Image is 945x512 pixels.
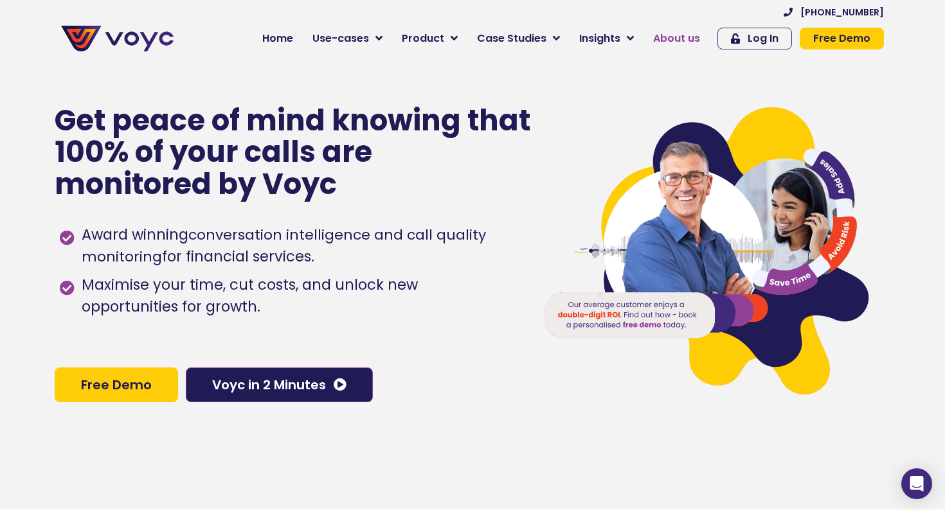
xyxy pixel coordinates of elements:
a: Case Studies [467,26,570,51]
span: Case Studies [477,31,546,46]
span: Maximise your time, cut costs, and unlock new opportunities for growth. [78,274,517,318]
a: [PHONE_NUMBER] [784,8,884,17]
span: About us [653,31,700,46]
a: Log In [717,28,792,49]
p: Get peace of mind knowing that 100% of your calls are monitored by Voyc [55,105,532,200]
h1: conversation intelligence and call quality monitoring [82,225,486,267]
span: Home [262,31,293,46]
a: Insights [570,26,643,51]
a: Privacy Policy [265,267,325,280]
a: Use-cases [303,26,392,51]
a: Product [392,26,467,51]
span: Voyc in 2 Minutes [212,378,326,391]
span: Log In [748,33,779,44]
span: [PHONE_NUMBER] [800,8,884,17]
a: About us [643,26,710,51]
div: Open Intercom Messenger [901,468,932,499]
a: Free Demo [55,367,178,402]
span: Free Demo [81,378,152,391]
a: Home [253,26,303,51]
span: Job title [170,104,214,119]
span: Award winning for financial services. [78,224,517,268]
span: Phone [170,51,203,66]
a: Free Demo [800,28,884,49]
span: Product [402,31,444,46]
span: Use-cases [312,31,369,46]
img: voyc-full-logo [61,26,174,51]
span: Free Demo [813,33,870,44]
a: Voyc in 2 Minutes [186,367,373,402]
span: Insights [579,31,620,46]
